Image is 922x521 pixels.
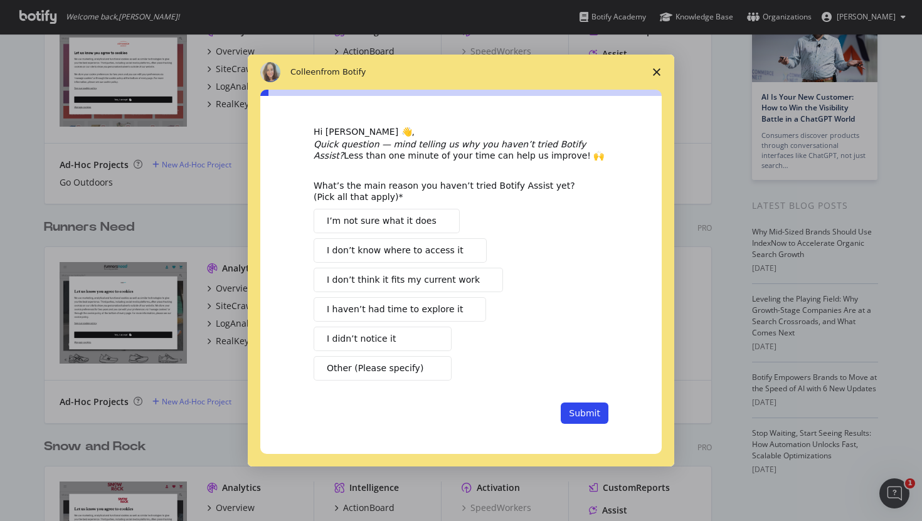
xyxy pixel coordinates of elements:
[639,55,674,90] span: Close survey
[321,67,366,76] span: from Botify
[314,139,608,161] div: Less than one minute of your time can help us improve! 🙌
[314,180,590,203] div: What’s the main reason you haven’t tried Botify Assist yet? (Pick all that apply)
[327,332,396,345] span: I didn’t notice it
[327,244,464,257] span: I don’t know where to access it
[561,403,608,424] button: Submit
[314,238,487,263] button: I don’t know where to access it
[327,362,423,375] span: Other (Please specify)
[327,303,463,316] span: I haven’t had time to explore it
[314,126,608,139] div: Hi [PERSON_NAME] 👋,
[314,209,460,233] button: I’m not sure what it does
[260,62,280,82] img: Profile image for Colleen
[327,214,437,228] span: I’m not sure what it does
[314,297,486,322] button: I haven’t had time to explore it
[314,268,503,292] button: I don’t think it fits my current work
[314,327,452,351] button: I didn’t notice it
[314,356,452,381] button: Other (Please specify)
[314,139,586,161] i: Quick question — mind telling us why you haven’t tried Botify Assist?
[327,273,480,287] span: I don’t think it fits my current work
[290,67,321,76] span: Colleen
